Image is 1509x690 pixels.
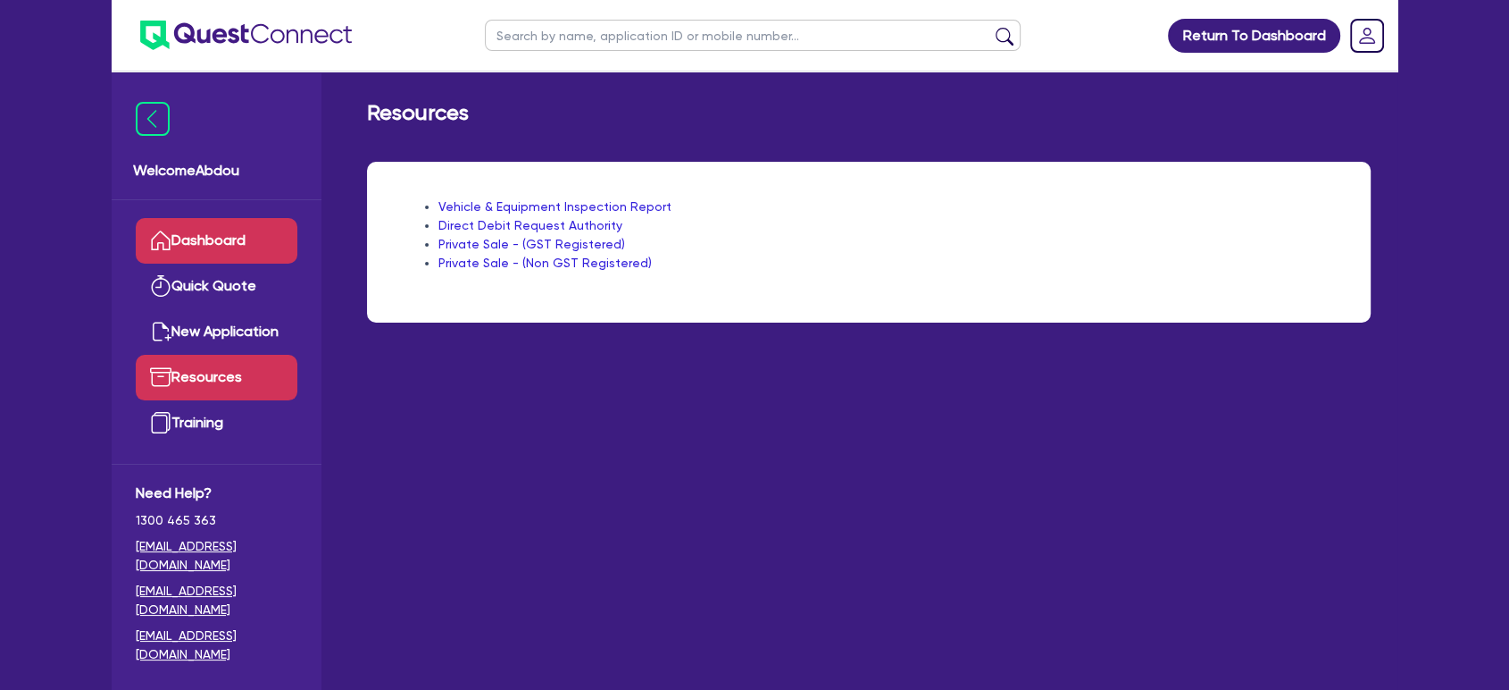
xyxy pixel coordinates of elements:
[438,218,622,232] a: Direct Debit Request Authority
[367,100,469,126] h2: Resources
[150,275,171,297] img: quick-quote
[438,256,652,270] a: Private Sale - (Non GST Registered)
[150,321,171,342] img: new-application
[136,537,297,575] a: [EMAIL_ADDRESS][DOMAIN_NAME]
[136,511,297,530] span: 1300 465 363
[136,264,297,309] a: Quick Quote
[140,21,352,50] img: quest-connect-logo-blue
[1168,19,1340,53] a: Return To Dashboard
[485,20,1021,51] input: Search by name, application ID or mobile number...
[438,237,625,251] a: Private Sale - (GST Registered)
[136,355,297,400] a: Resources
[136,102,170,136] img: icon-menu-close
[136,309,297,355] a: New Application
[438,199,671,214] a: Vehicle & Equipment Inspection Report
[136,483,297,504] span: Need Help?
[150,366,171,388] img: resources
[136,627,297,664] a: [EMAIL_ADDRESS][DOMAIN_NAME]
[136,218,297,264] a: Dashboard
[133,160,300,181] span: Welcome Abdou
[136,582,297,619] a: [EMAIL_ADDRESS][DOMAIN_NAME]
[1344,13,1390,59] a: Dropdown toggle
[136,400,297,446] a: Training
[150,412,171,433] img: training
